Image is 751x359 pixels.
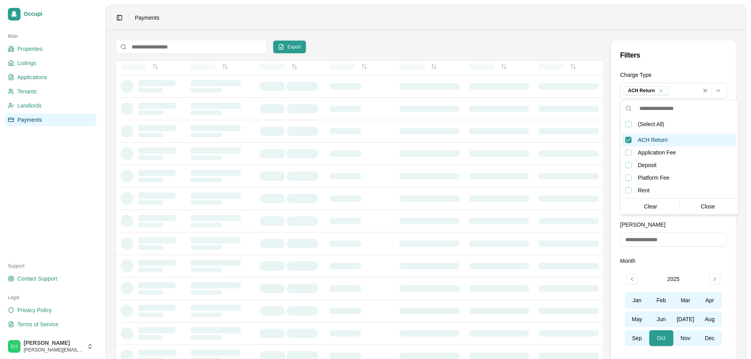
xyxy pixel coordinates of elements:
[658,87,664,94] div: Remove ACH Return from selection
[622,159,736,171] div: Deposit, not selected
[622,118,736,130] div: Select all 5 options
[5,30,96,43] div: Main
[620,50,727,61] div: Filters
[5,85,96,98] a: Tenants
[24,340,84,347] span: [PERSON_NAME]
[5,113,96,126] a: Payments
[635,100,733,116] input: Search through available options
[638,161,656,169] span: Deposit
[5,337,96,356] button: Stephen Pearlstein[PERSON_NAME][PERSON_NAME][EMAIL_ADDRESS][DOMAIN_NAME]
[17,45,43,53] span: Properties
[698,292,722,308] button: Apr
[17,73,47,81] span: Applications
[622,171,736,184] div: Platform Fee, not selected
[5,291,96,304] div: Legal
[17,102,42,110] span: Landlords
[5,272,96,285] a: Contact Support
[622,134,736,146] div: ACH Return, selected
[628,87,655,94] span: ACH Return
[673,330,698,346] button: Nov
[638,120,664,128] span: (Select All )
[17,59,36,67] span: Listings
[649,330,674,346] button: Oct
[17,320,58,328] span: Terms of Service
[5,99,96,112] a: Landlords
[625,311,649,327] button: May
[17,306,52,314] span: Privacy Policy
[698,330,722,346] button: Dec
[680,200,737,213] div: Close
[5,5,96,24] a: Occupi
[17,116,42,124] span: Payments
[273,41,306,53] button: Export
[622,146,736,159] div: Application Fee, not selected
[620,100,738,215] div: Available options
[5,318,96,331] a: Terms of Service
[673,292,698,308] button: Mar
[673,311,698,327] button: [DATE]
[638,174,669,182] span: Platform Fee
[620,72,652,78] label: Charge Type
[667,275,679,283] div: 2025
[17,275,57,283] span: Contact Support
[620,258,635,264] label: Month
[5,71,96,84] a: Applications
[24,347,84,353] span: [PERSON_NAME][EMAIL_ADDRESS][DOMAIN_NAME]
[638,136,667,144] span: ACH Return
[24,11,93,18] span: Occupi
[649,292,674,308] button: Feb
[8,340,20,353] img: Stephen Pearlstein
[5,57,96,69] a: Listings
[5,260,96,272] div: Support
[5,43,96,55] a: Properties
[625,330,649,346] button: Sep
[638,186,650,194] span: Rent
[620,221,665,228] label: [PERSON_NAME]
[698,311,722,327] button: Aug
[135,14,159,22] nav: breadcrumb
[287,44,301,50] span: Export
[649,311,674,327] button: Jun
[621,116,738,214] div: Suggestions
[625,292,649,308] button: Jan
[622,184,736,197] div: Rent, not selected
[702,87,708,94] div: Clear all 1 selected options
[622,200,679,213] div: Clear
[5,304,96,316] a: Privacy Policy
[17,87,37,95] span: Tenants
[620,83,727,99] button: Multi-select: 1 of 5 options selected. Select charge type...
[638,149,676,156] span: Application Fee
[135,14,159,22] span: Payments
